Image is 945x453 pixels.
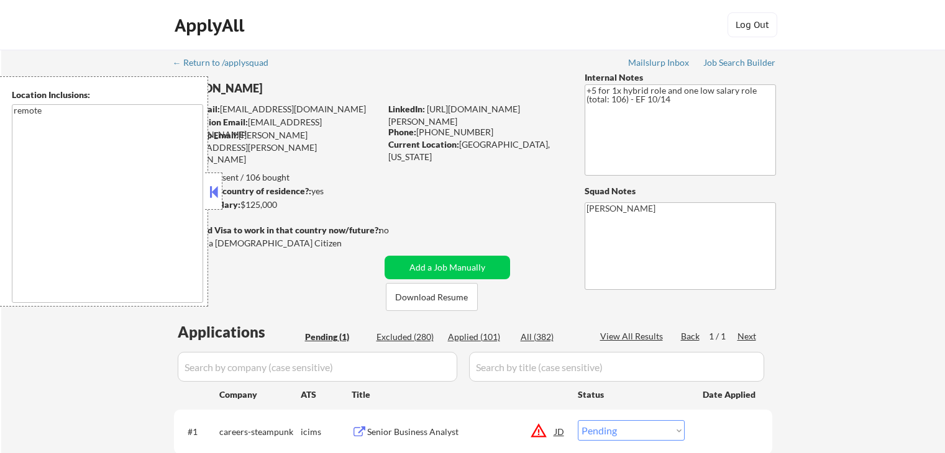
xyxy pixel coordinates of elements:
[173,171,380,184] div: 101 sent / 106 bought
[521,331,583,343] div: All (382)
[173,58,280,67] div: ← Return to /applysquad
[703,58,776,67] div: Job Search Builder
[448,331,510,343] div: Applied (101)
[178,325,301,339] div: Applications
[388,104,425,114] strong: LinkedIn:
[175,103,380,115] div: [EMAIL_ADDRESS][DOMAIN_NAME]
[388,127,416,137] strong: Phone:
[174,81,429,96] div: [PERSON_NAME]
[703,388,757,401] div: Date Applied
[174,237,384,249] div: Yes, I am a [DEMOGRAPHIC_DATA] Citizen
[12,89,203,101] div: Location Inclusions:
[385,256,510,279] button: Add a Job Manually
[174,225,381,235] strong: Will need Visa to work in that country now/future?:
[188,426,209,438] div: #1
[388,139,459,150] strong: Current Location:
[388,104,520,127] a: [URL][DOMAIN_NAME][PERSON_NAME]
[173,186,311,196] strong: Can work in country of residence?:
[628,58,690,67] div: Mailslurp Inbox
[386,283,478,311] button: Download Resume
[585,71,776,84] div: Internal Notes
[352,388,566,401] div: Title
[173,185,377,197] div: yes
[681,330,701,343] div: Back
[219,388,301,401] div: Company
[377,331,439,343] div: Excluded (280)
[709,330,737,343] div: 1 / 1
[600,330,667,343] div: View All Results
[530,422,547,439] button: warning_amber
[173,199,380,211] div: $125,000
[578,383,685,405] div: Status
[379,224,414,236] div: no
[178,352,457,382] input: Search by company (case sensitive)
[585,185,776,197] div: Squad Notes
[301,388,352,401] div: ATS
[219,426,301,438] div: careers-steampunk
[388,126,564,138] div: [PHONE_NUMBER]
[175,15,248,36] div: ApplyAll
[174,129,380,166] div: [PERSON_NAME][EMAIL_ADDRESS][PERSON_NAME][DOMAIN_NAME]
[301,426,352,438] div: icims
[388,138,564,163] div: [GEOGRAPHIC_DATA], [US_STATE]
[628,58,690,70] a: Mailslurp Inbox
[469,352,764,382] input: Search by title (case sensitive)
[728,12,777,37] button: Log Out
[737,330,757,343] div: Next
[703,58,776,70] a: Job Search Builder
[173,58,280,70] a: ← Return to /applysquad
[175,116,380,140] div: [EMAIL_ADDRESS][DOMAIN_NAME]
[554,420,566,442] div: JD
[367,426,555,438] div: Senior Business Analyst
[305,331,367,343] div: Pending (1)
